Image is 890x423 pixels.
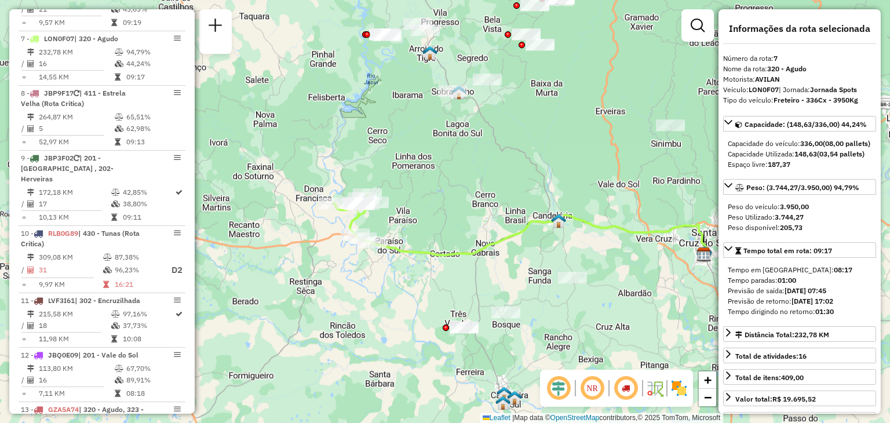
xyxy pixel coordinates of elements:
[38,333,111,345] td: 11,98 KM
[656,119,685,131] div: Atividade não roteirizada - LUIS KANITZ JUNIOR
[75,296,140,305] span: | 302 - Encruzilhada
[728,202,809,211] span: Peso do veículo:
[38,320,111,331] td: 18
[451,85,466,100] img: Sobradinho
[372,29,401,41] div: Atividade não roteirizada - IARA THAIS SOMAVILLA
[174,406,181,413] em: Opções
[749,85,779,94] strong: LON0F07
[491,307,520,318] div: Atividade não roteirizada - MERCADO IDEAL
[723,95,876,105] div: Tipo do veículo:
[38,263,103,278] td: 31
[174,229,181,236] em: Opções
[768,160,790,169] strong: 187,37
[723,326,876,342] a: Distância Total:232,78 KM
[512,28,541,40] div: Atividade não roteirizada - BAR E LANCHERIA DA C
[780,202,809,211] strong: 3.950,00
[174,35,181,42] em: Opções
[723,348,876,363] a: Total de atividades:16
[111,311,120,318] i: % de utilização do peso
[728,275,871,286] div: Tempo paradas:
[122,320,174,331] td: 37,73%
[21,17,27,28] td: =
[48,405,79,414] span: GZA5A74
[810,85,857,94] strong: Jornada Spots
[473,74,502,85] div: Atividade não roteirizada - BAR DO JOAO
[411,24,440,36] div: Atividade não roteirizada - IVONE BERNARDY SULZB
[115,390,121,397] i: Tempo total em rota
[21,320,27,331] td: /
[699,389,716,406] a: Zoom out
[27,60,34,67] i: Total de Atividades
[21,3,27,15] td: /
[111,200,120,207] i: % de utilização da cubagem
[27,125,34,132] i: Total de Atividades
[38,363,114,374] td: 113,80 KM
[111,189,120,196] i: % de utilização do peso
[817,149,865,158] strong: (03,54 pallets)
[27,377,34,384] i: Total de Atividades
[699,371,716,389] a: Zoom in
[204,14,227,40] a: Nova sessão e pesquisa
[111,19,117,26] i: Tempo total em rota
[723,85,876,95] div: Veículo:
[774,96,858,104] strong: Freteiro - 336Cx - 3950Kg
[38,58,114,70] td: 16
[174,297,181,304] em: Opções
[111,6,120,13] i: % de utilização da cubagem
[48,229,78,238] span: RLB0G89
[27,6,34,13] i: Total de Atividades
[798,352,807,360] strong: 16
[21,198,27,210] td: /
[44,34,74,43] span: LON0F07
[755,75,780,83] strong: AVILAN
[21,351,138,359] span: 12 -
[612,374,640,402] span: Exibir sequencia da rota
[126,123,181,134] td: 62,98%
[780,223,803,232] strong: 205,73
[743,246,832,255] span: Tempo total em rota: 09:17
[111,336,117,342] i: Tempo total em rota
[38,187,111,198] td: 172,18 KM
[21,89,126,108] span: | 411 - Estrela Velha (Rota Critica)
[126,71,181,83] td: 09:17
[122,211,174,223] td: 09:11
[422,45,437,60] img: Arroio do Tigre
[728,212,871,223] div: Peso Utilizado:
[27,49,34,56] i: Distância Total
[126,136,181,148] td: 09:13
[767,64,807,73] strong: 320 - Agudo
[21,89,126,108] span: 8 -
[122,198,174,210] td: 38,80%
[111,214,117,221] i: Tempo total em rota
[126,374,181,386] td: 89,91%
[38,136,114,148] td: 52,97 KM
[723,53,876,64] div: Número da rota:
[162,264,183,277] p: D2
[38,198,111,210] td: 17
[728,286,871,296] div: Previsão de saída:
[696,247,712,262] img: CDD Santa Cruz do Sul
[38,3,111,15] td: 21
[174,154,181,161] em: Opções
[21,123,27,134] td: /
[551,213,566,228] img: Candelária
[735,352,807,360] span: Total de atividades:
[103,281,109,288] i: Tempo total em rota
[103,254,112,261] i: % de utilização do peso
[728,149,871,159] div: Capacidade Utilizada:
[27,267,34,274] i: Total de Atividades
[728,296,871,307] div: Previsão de retorno:
[115,365,123,372] i: % de utilização do peso
[794,149,817,158] strong: 148,63
[723,369,876,385] a: Total de itens:409,00
[74,155,79,162] i: Veículo já utilizado nesta sessão
[126,388,181,399] td: 08:18
[38,123,114,134] td: 5
[21,374,27,386] td: /
[558,272,587,283] div: Atividade não roteirizada - MINI MERCADO FIGUEIR
[103,267,112,274] i: % de utilização da cubagem
[122,333,174,345] td: 10:08
[126,46,181,58] td: 94,79%
[728,159,871,170] div: Espaço livre:
[704,390,712,404] span: −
